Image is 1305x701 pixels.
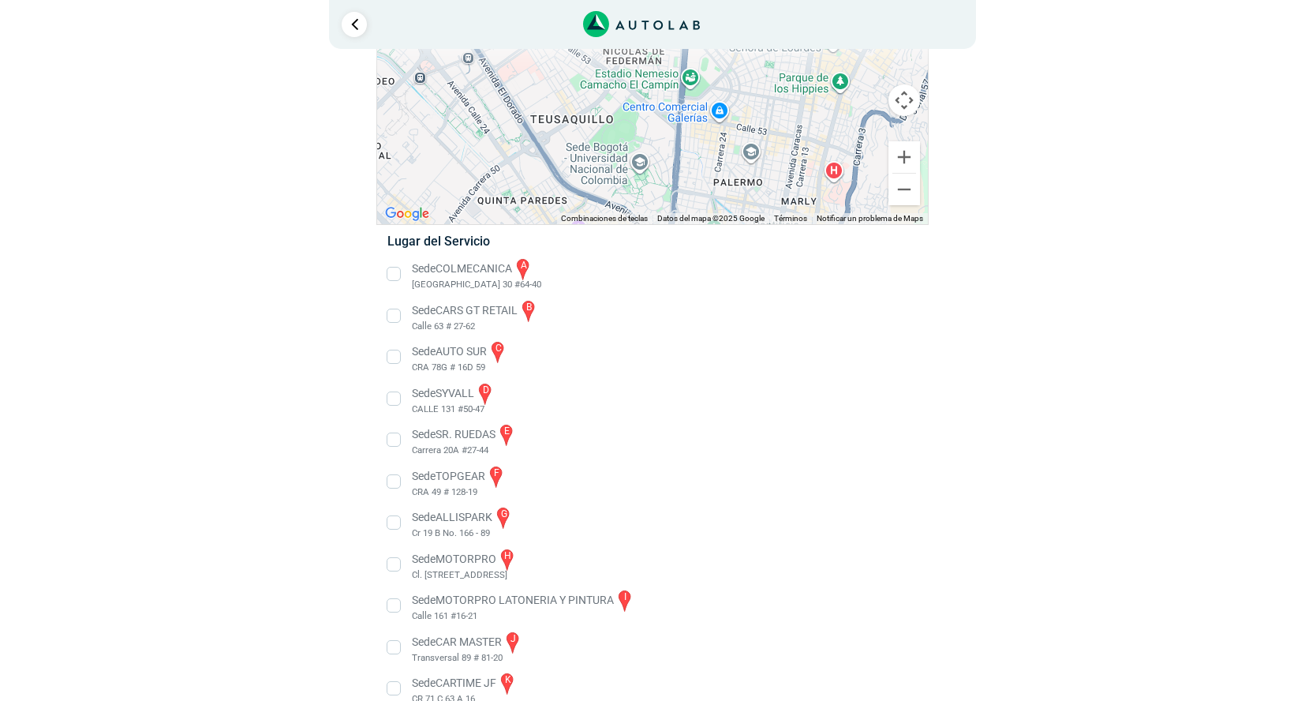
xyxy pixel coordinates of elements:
[888,141,920,173] button: Ampliar
[381,204,433,224] img: Google
[387,234,917,249] h5: Lugar del Servicio
[561,213,648,224] button: Combinaciones de teclas
[381,204,433,224] a: Abre esta zona en Google Maps (se abre en una nueva ventana)
[657,214,765,223] span: Datos del mapa ©2025 Google
[888,174,920,205] button: Reducir
[888,84,920,116] button: Controles de visualización del mapa
[774,214,807,223] a: Términos (se abre en una nueva pestaña)
[817,214,923,223] a: Notificar un problema de Maps
[342,12,367,37] a: Ir al paso anterior
[583,16,701,31] a: Link al sitio de autolab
